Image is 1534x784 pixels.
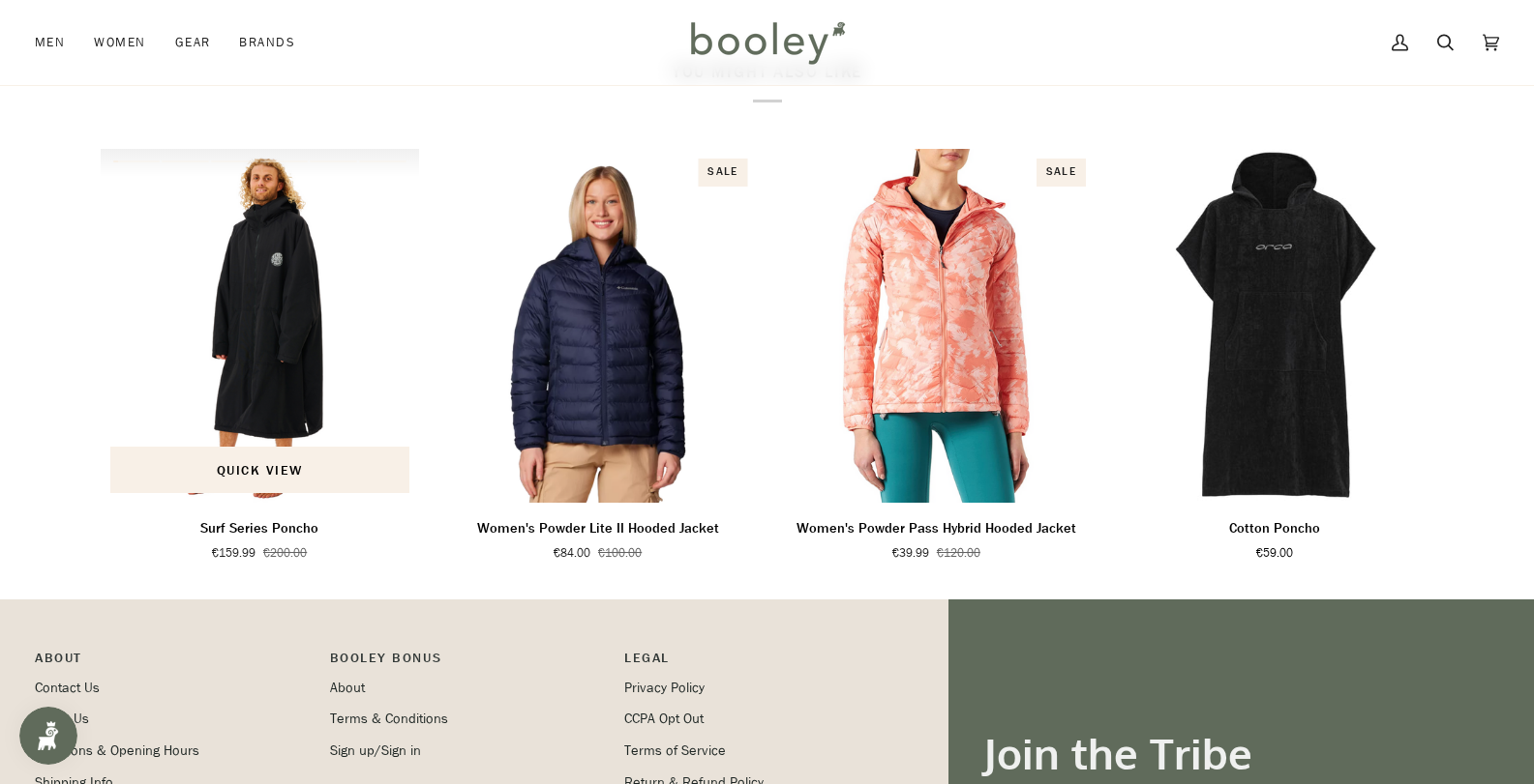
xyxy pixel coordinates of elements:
[777,149,1097,562] product-grid-item: Women's Powder Pass Hybrid Hooded Jacket
[777,149,1097,503] product-grid-item-variant: XS / Coral Reef Typhoon Blooms / Coral Reef
[35,679,100,697] a: Contact Us
[682,15,852,71] img: Booley
[797,518,1076,539] p: Women's Powder Pass Hybrid Hooded Jacket
[330,741,421,760] a: Sign up/Sign in
[330,710,448,728] a: Terms & Conditions
[438,149,758,503] img: Columbia Women's Powder Lite II Hooded Jacket Collegiate Navy - Booley Galway
[1115,510,1434,562] a: Cotton Poncho
[101,149,420,503] a: Surf Series Poncho
[101,149,420,503] product-grid-item-variant: Small / Black
[892,544,929,562] span: €39.99
[438,149,758,503] a: Women's Powder Lite II Hooded Jacket
[777,149,1097,503] a: Women's Powder Pass Hybrid Hooded Jacket
[698,159,747,187] div: Sale
[983,727,1499,780] h3: Join the Tribe
[35,33,65,52] span: Men
[554,544,590,562] span: €84.00
[624,648,900,678] p: Pipeline_Footer Sub
[1256,544,1293,562] span: €59.00
[777,149,1097,503] img: Columbia Women's Powder Pass Hybrid Hooded Jacket Coral Reef Typhoon Blooms / Coral Reef - Booley...
[101,149,420,562] product-grid-item: Surf Series Poncho
[624,679,705,697] a: Privacy Policy
[1115,149,1434,503] img: Orca Cotton Poncho Black - Booley Galway
[35,648,311,678] p: Pipeline_Footer Main
[624,710,704,728] a: CCPA Opt Out
[438,149,758,562] product-grid-item: Women's Powder Lite II Hooded Jacket
[1115,149,1434,503] a: Cotton Poncho
[94,33,145,52] span: Women
[212,544,256,562] span: €159.99
[217,460,303,480] span: Quick view
[200,518,318,539] p: Surf Series Poncho
[1115,149,1434,562] product-grid-item: Cotton Poncho
[1115,149,1434,503] product-grid-item-variant: Black
[35,741,199,760] a: Locations & Opening Hours
[101,149,420,503] img: Rip Curl Surf Series Poncho Black - Booley Galway
[477,518,719,539] p: Women's Powder Lite II Hooded Jacket
[1037,159,1086,187] div: Sale
[330,679,365,697] a: About
[330,648,606,678] p: Booley Bonus
[438,149,758,503] product-grid-item-variant: XS / Collegiate Navy
[1229,518,1320,539] p: Cotton Poncho
[101,510,420,562] a: Surf Series Poncho
[937,544,980,562] span: €120.00
[598,544,642,562] span: €100.00
[777,510,1097,562] a: Women's Powder Pass Hybrid Hooded Jacket
[263,544,307,562] span: €200.00
[239,33,295,52] span: Brands
[19,707,77,765] iframe: Button to open loyalty program pop-up
[624,741,726,760] a: Terms of Service
[110,447,410,493] button: Quick view
[175,33,211,52] span: Gear
[438,510,758,562] a: Women's Powder Lite II Hooded Jacket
